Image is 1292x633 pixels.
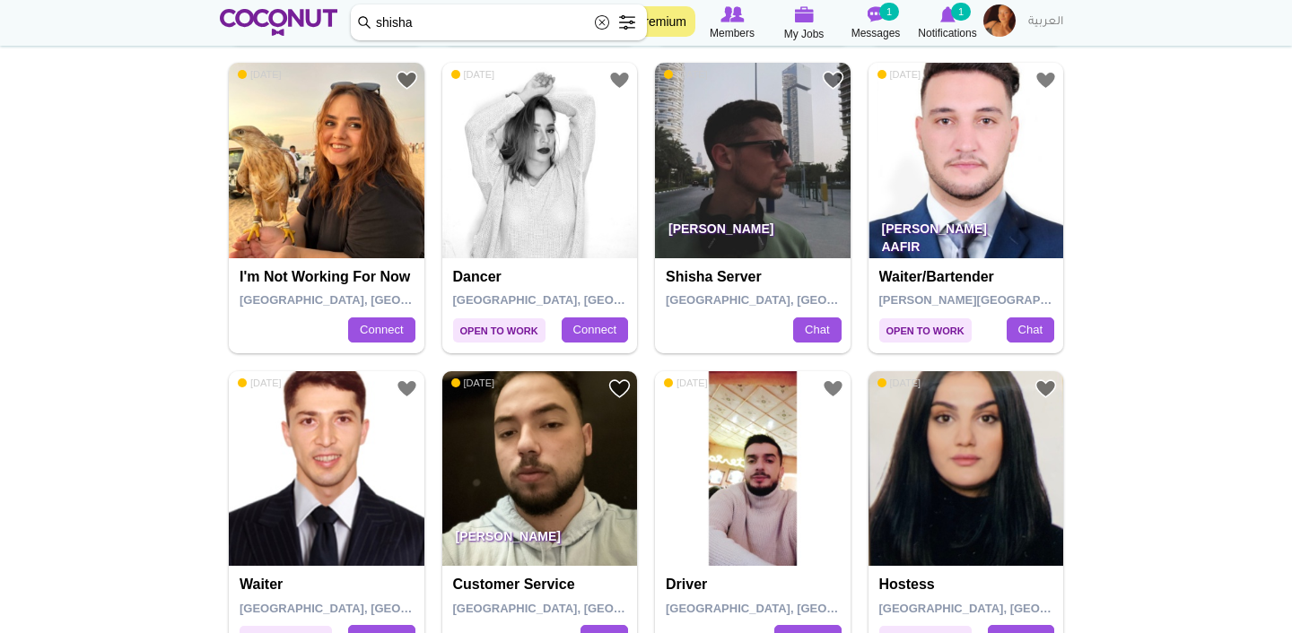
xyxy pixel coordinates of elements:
img: My Jobs [794,6,814,22]
span: My Jobs [784,25,825,43]
h4: Waiter/Bartender [879,269,1058,285]
a: Messages Messages 1 [840,4,912,42]
img: Browse Members [720,6,744,22]
span: [DATE] [664,377,708,389]
span: [DATE] [877,68,921,81]
a: Add to Favourites [822,69,844,91]
span: [GEOGRAPHIC_DATA], [GEOGRAPHIC_DATA] [666,293,921,307]
a: Go Premium [607,6,695,37]
a: Connect [348,317,415,343]
span: [DATE] [664,68,708,81]
a: Notifications Notifications 1 [912,4,983,42]
span: [GEOGRAPHIC_DATA], [GEOGRAPHIC_DATA] [453,293,709,307]
a: Add to Favourites [1034,377,1057,400]
img: Home [220,9,337,36]
a: العربية [1019,4,1072,40]
span: Open to Work [879,318,972,343]
span: [DATE] [877,377,921,389]
span: Notifications [918,24,976,42]
span: [PERSON_NAME][GEOGRAPHIC_DATA], [GEOGRAPHIC_DATA] [879,293,1233,307]
img: Messages [867,6,885,22]
a: Chat [793,317,841,343]
a: Browse Members Members [696,4,768,42]
span: [DATE] [451,377,495,389]
h4: Customer Service [453,577,632,593]
a: My Jobs My Jobs [768,4,840,43]
p: [PERSON_NAME] [442,516,638,566]
span: [GEOGRAPHIC_DATA], [GEOGRAPHIC_DATA] [666,602,921,615]
span: Open to Work [453,318,546,343]
h4: Waiter [240,577,418,593]
p: [PERSON_NAME] Aafir [869,208,1064,258]
h4: Driver [666,577,844,593]
a: Add to Favourites [822,377,844,400]
span: [DATE] [451,68,495,81]
img: Notifications [940,6,956,22]
h4: Dancer [453,269,632,285]
h4: I'm not working for now [240,269,418,285]
span: [GEOGRAPHIC_DATA], [GEOGRAPHIC_DATA] [879,602,1135,615]
span: Members [710,24,755,42]
span: [GEOGRAPHIC_DATA], [GEOGRAPHIC_DATA] [453,602,709,615]
p: [PERSON_NAME] [655,208,851,258]
a: Add to Favourites [396,377,418,400]
a: Add to Favourites [608,377,631,400]
a: Add to Favourites [608,69,631,91]
input: Search members by role or city [351,4,647,40]
span: [GEOGRAPHIC_DATA], [GEOGRAPHIC_DATA] [240,293,495,307]
a: Chat [1007,317,1054,343]
span: [DATE] [238,68,282,81]
a: Add to Favourites [1034,69,1057,91]
span: [GEOGRAPHIC_DATA], [GEOGRAPHIC_DATA] [240,602,495,615]
a: Add to Favourites [396,69,418,91]
small: 1 [951,3,971,21]
small: 1 [879,3,899,21]
span: Messages [851,24,901,42]
span: [DATE] [238,377,282,389]
h4: Hostess [879,577,1058,593]
h4: Shisha server [666,269,844,285]
a: Connect [562,317,628,343]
